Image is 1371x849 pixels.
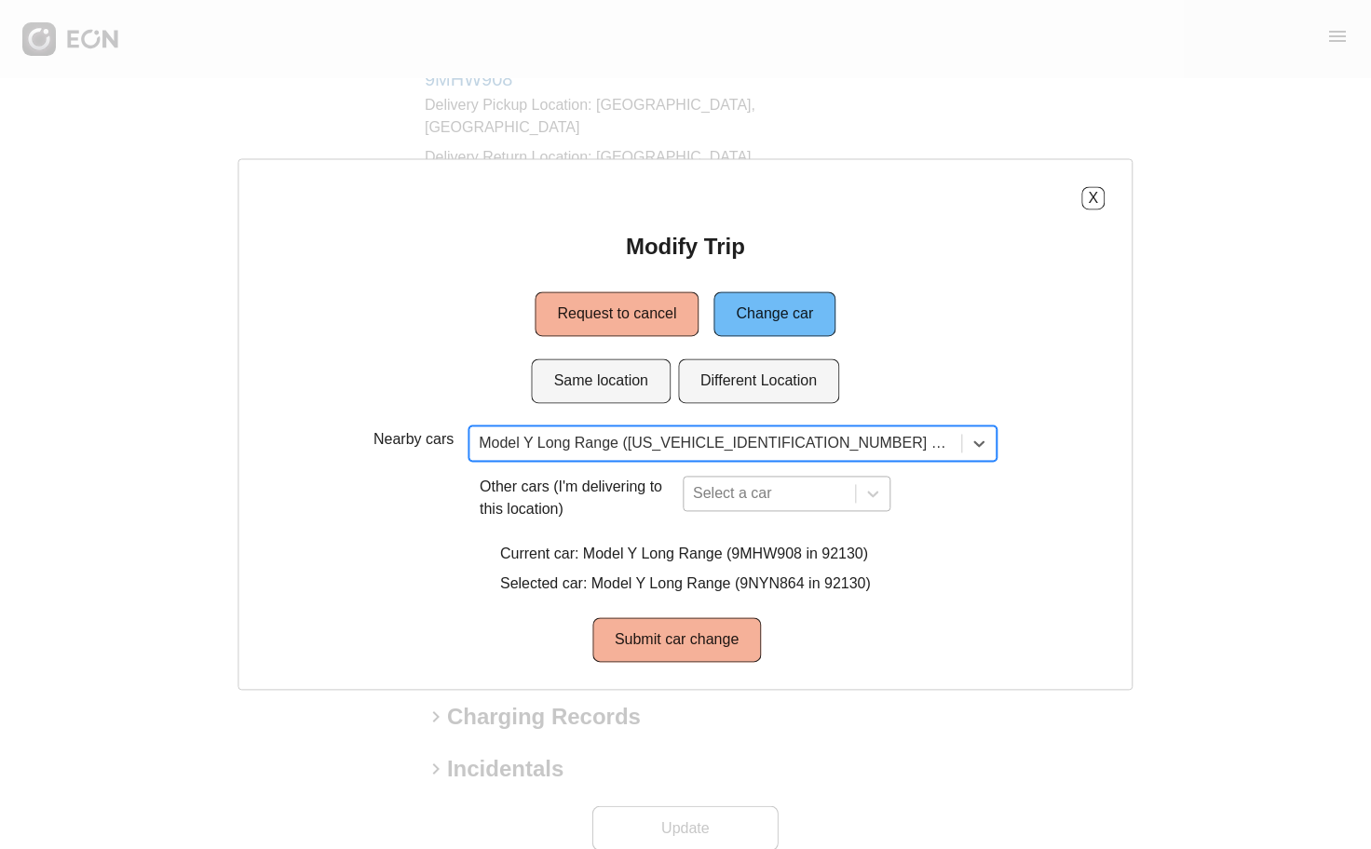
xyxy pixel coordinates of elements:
p: Selected car: Model Y Long Range (9NYN864 in 92130) [500,573,871,596]
button: Different Location [678,359,839,404]
button: Same location [532,359,671,404]
button: Submit car change [592,618,761,663]
p: Other cars (I'm delivering to this location) [480,477,675,521]
p: Nearby cars [373,429,454,451]
button: X [1082,187,1106,210]
button: Change car [714,292,836,337]
p: Current car: Model Y Long Range (9MHW908 in 92130) [500,544,871,566]
h2: Modify Trip [626,233,745,263]
button: Request to cancel [536,292,699,337]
